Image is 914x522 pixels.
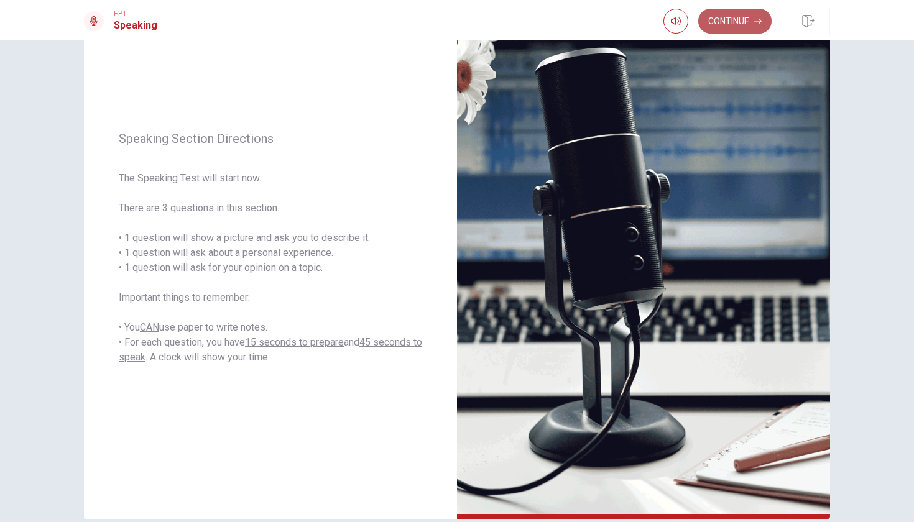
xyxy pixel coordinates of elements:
span: The Speaking Test will start now. There are 3 questions in this section. • 1 question will show a... [119,171,422,365]
u: 15 seconds to prepare [245,336,344,348]
span: EPT [114,9,157,18]
u: CAN [140,321,159,333]
button: Continue [698,9,772,34]
h1: Speaking [114,18,157,33]
span: Speaking Section Directions [119,131,422,146]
